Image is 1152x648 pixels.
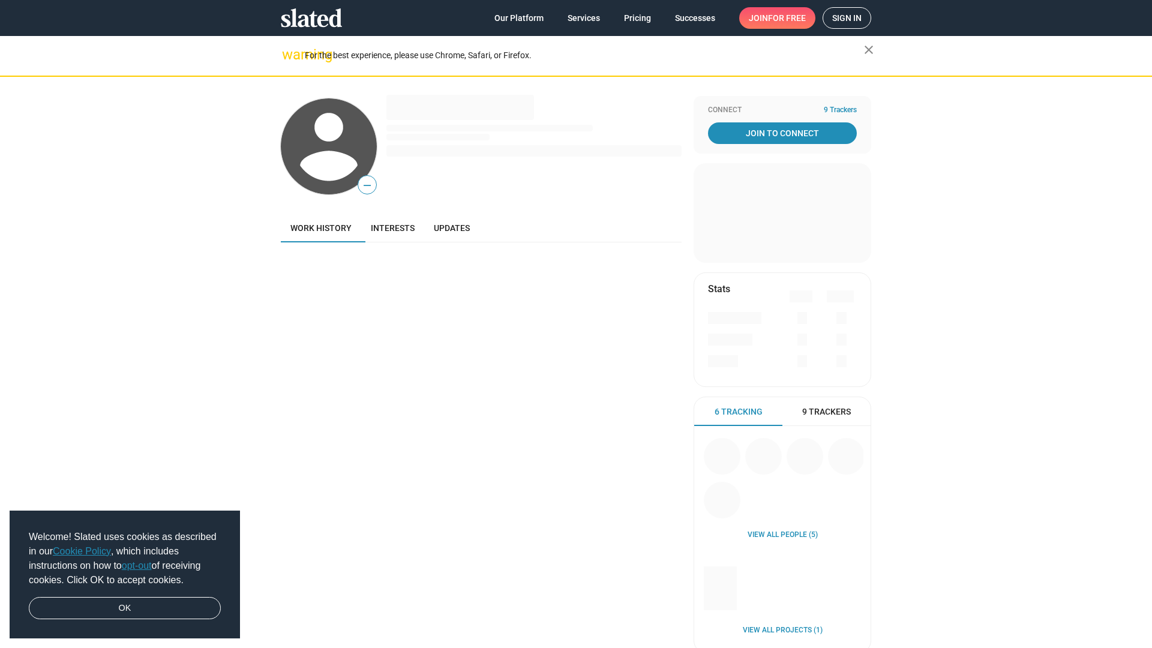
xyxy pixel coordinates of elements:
a: Updates [424,214,479,242]
div: cookieconsent [10,511,240,639]
a: Pricing [614,7,661,29]
span: for free [768,7,806,29]
a: Our Platform [485,7,553,29]
a: Successes [665,7,725,29]
span: Join [749,7,806,29]
span: Services [568,7,600,29]
mat-icon: warning [282,47,296,62]
a: View all Projects (1) [743,626,823,635]
span: Work history [290,223,352,233]
a: Services [558,7,610,29]
a: opt-out [122,560,152,571]
span: — [358,178,376,193]
a: Cookie Policy [53,546,111,556]
span: Sign in [832,8,862,28]
span: 9 Trackers [802,406,851,418]
mat-card-title: Stats [708,283,730,295]
div: Connect [708,106,857,115]
a: Interests [361,214,424,242]
span: Our Platform [494,7,544,29]
span: Join To Connect [710,122,854,144]
div: For the best experience, please use Chrome, Safari, or Firefox. [305,47,864,64]
span: 9 Trackers [824,106,857,115]
a: Join To Connect [708,122,857,144]
a: Work history [281,214,361,242]
span: Successes [675,7,715,29]
a: dismiss cookie message [29,597,221,620]
span: Welcome! Slated uses cookies as described in our , which includes instructions on how to of recei... [29,530,221,587]
mat-icon: close [862,43,876,57]
a: Sign in [823,7,871,29]
span: Pricing [624,7,651,29]
span: Updates [434,223,470,233]
a: Joinfor free [739,7,815,29]
a: View all People (5) [748,530,818,540]
span: Interests [371,223,415,233]
span: 6 Tracking [715,406,763,418]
